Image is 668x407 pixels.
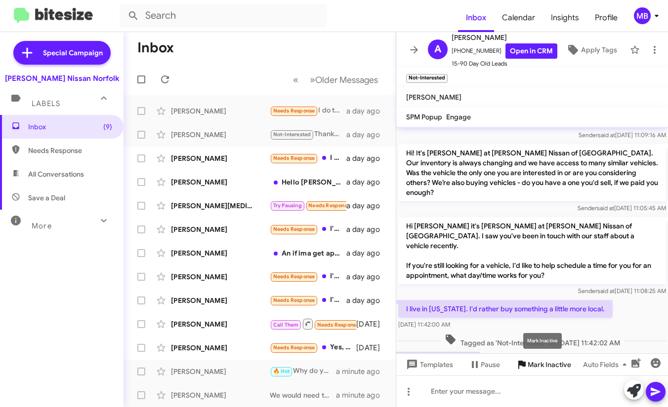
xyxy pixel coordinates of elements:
nav: Page navigation example [288,70,384,90]
div: [PERSON_NAME] [171,272,270,282]
div: [PERSON_NAME] Nissan Norfolk [5,74,119,83]
span: Labels [32,99,60,108]
span: Mark Inactive [528,356,571,373]
span: Engage [446,112,471,121]
button: Auto Fields [575,356,638,373]
span: [PERSON_NAME] [452,32,557,43]
span: » [310,74,315,86]
div: [PERSON_NAME][MEDICAL_DATA] [171,201,270,211]
div: An if ima get approved I can't talk right now at work [270,248,346,258]
div: I have not yet [270,152,346,164]
span: Apply Tags [581,41,617,59]
div: We would need to see the vehicle in person to give you our best offer. How does [DATE] or [DATE] ... [270,390,336,400]
span: Needs Response [273,344,315,351]
div: [PERSON_NAME] [171,106,270,116]
span: said at [597,287,615,295]
span: [DATE] 11:42:00 AM [398,321,450,328]
button: Apply Tags [557,41,625,59]
div: a day ago [346,106,388,116]
h1: Inbox [137,40,174,56]
p: Hi! It's [PERSON_NAME] at [PERSON_NAME] Nissan of [GEOGRAPHIC_DATA]. Our inventory is always chan... [398,144,666,201]
span: Profile [587,3,626,32]
div: [PERSON_NAME] [171,224,270,234]
a: Calendar [494,3,543,32]
div: Not ready quite yet [270,200,346,211]
span: Sender [DATE] 11:09:16 AM [579,131,666,139]
div: [PERSON_NAME] [171,390,270,400]
div: a day ago [346,153,388,163]
span: SPM Popup [406,112,442,121]
div: a minute ago [336,390,388,400]
div: a minute ago [336,367,388,376]
button: MB [626,7,657,24]
span: Needs Response [273,155,315,161]
div: [PERSON_NAME] [171,367,270,376]
div: [PERSON_NAME] [171,130,270,140]
span: A [434,41,441,57]
span: Needs Response [273,273,315,280]
p: I live in [US_STATE]. I'd rather buy something a little more local. [398,300,613,318]
span: Not-Interested [273,131,311,138]
span: (9) [103,122,112,132]
span: Needs Response [273,226,315,232]
a: Special Campaign [13,41,111,65]
small: Not-Interested [406,74,448,83]
button: Mark Inactive [508,356,579,373]
span: Needs Response [273,297,315,303]
div: a day ago [346,224,388,234]
div: a day ago [346,130,388,140]
span: Sender [DATE] 11:05:45 AM [578,204,666,212]
button: Pause [461,356,508,373]
div: [PERSON_NAME] [171,319,270,329]
div: a day ago [346,201,388,211]
span: Save a Deal [28,193,65,203]
div: [DATE] [356,343,388,353]
span: More [32,222,52,230]
div: [PERSON_NAME] [171,343,270,353]
div: a day ago [346,177,388,187]
div: a day ago [346,248,388,258]
div: a day ago [346,296,388,305]
span: [PERSON_NAME] [406,93,461,102]
span: Tagged as 'Not-Interested' on [DATE] 11:42:02 AM [441,333,624,348]
div: Thanks for checking. [270,129,346,140]
a: Insights [543,3,587,32]
span: Pause [481,356,500,373]
span: Templates [404,356,453,373]
span: said at [598,131,615,139]
button: Templates [396,356,461,373]
div: I do that's what offer 19.3 k good condition [270,105,346,116]
div: [PERSON_NAME] [171,296,270,305]
span: Special Campaign [43,48,103,58]
div: I'm good for right now thank you for asking [270,271,346,282]
div: Mark Inactive [523,333,562,349]
input: Search [120,4,327,28]
div: [PERSON_NAME] [171,153,270,163]
span: 🔥 Hot [273,368,290,374]
a: Inbox [458,3,494,32]
p: Hi [PERSON_NAME] it's [PERSON_NAME] at [PERSON_NAME] Nissan of [GEOGRAPHIC_DATA]. I saw you've be... [398,217,666,284]
span: Auto Fields [583,356,630,373]
div: I'm Driving - Sent from My Car [270,223,346,235]
span: said at [597,204,614,212]
div: Yes, everything was perfect. They treated us super well. The truth is that the young man [PERSON_... [270,342,356,353]
span: Try Pausing [273,202,302,209]
span: Needs Response [273,108,315,114]
span: Needs Response [317,322,359,328]
span: Older Messages [315,74,378,85]
span: « [293,74,298,86]
div: MB [634,7,651,24]
div: I'm Driving - Sent from My Car [270,295,346,306]
div: [PERSON_NAME] [171,248,270,258]
span: 15-90 Day Old Leads [452,59,557,69]
span: Call Them [273,322,299,328]
span: Sender [DATE] 11:08:25 AM [578,287,666,295]
p: Thanks for checking. [398,352,480,370]
div: Hello [PERSON_NAME]! I appreciate you reaching out. My circumstances have changed. We are no long... [270,177,346,187]
div: Why do you think you would not get a vehicle? [270,366,336,377]
span: Needs Response [28,146,112,155]
span: Needs Response [308,202,350,209]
